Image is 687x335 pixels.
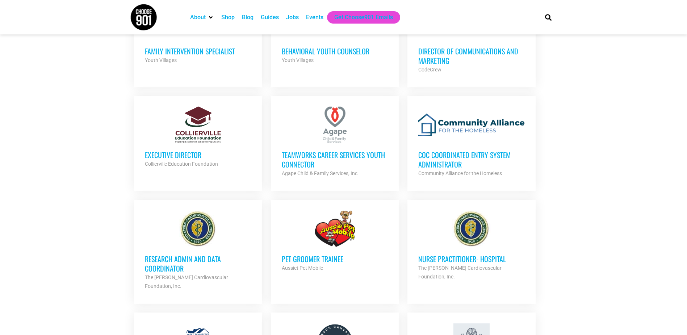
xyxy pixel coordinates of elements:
[187,11,533,24] nav: Main nav
[145,254,251,273] h3: Research Admin and Data Coordinator
[418,265,502,280] strong: The [PERSON_NAME] Cardiovascular Foundation, Inc.
[286,13,299,22] a: Jobs
[542,11,554,23] div: Search
[334,13,393,22] a: Get Choose901 Emails
[418,46,525,65] h3: Director of Communications and Marketing
[221,13,235,22] a: Shop
[418,170,502,176] strong: Community Alliance for the Homeless
[418,150,525,169] h3: CoC Coordinated Entry System Administrator
[282,254,388,264] h3: Pet Groomer Trainee
[145,161,218,167] strong: Collierville Education Foundation
[145,150,251,160] h3: Executive Director
[145,57,177,63] strong: Youth Villages
[190,13,206,22] a: About
[261,13,279,22] a: Guides
[242,13,254,22] a: Blog
[282,46,388,56] h3: Behavioral Youth Counselor
[418,254,525,264] h3: Nurse Practitioner- Hospital
[306,13,323,22] a: Events
[134,200,262,301] a: Research Admin and Data Coordinator The [PERSON_NAME] Cardiovascular Foundation, Inc.
[282,57,314,63] strong: Youth Villages
[271,96,399,189] a: TeamWorks Career Services Youth Connector Agape Child & Family Services, Inc
[407,96,536,189] a: CoC Coordinated Entry System Administrator Community Alliance for the Homeless
[145,46,251,56] h3: Family Intervention Specialist
[282,265,323,271] strong: Aussiet Pet Mobile
[418,67,441,73] strong: CodeCrew
[282,170,357,176] strong: Agape Child & Family Services, Inc
[145,274,228,289] strong: The [PERSON_NAME] Cardiovascular Foundation, Inc.
[407,200,536,292] a: Nurse Practitioner- Hospital The [PERSON_NAME] Cardiovascular Foundation, Inc.
[134,96,262,179] a: Executive Director Collierville Education Foundation
[282,150,388,169] h3: TeamWorks Career Services Youth Connector
[187,11,218,24] div: About
[271,200,399,283] a: Pet Groomer Trainee Aussiet Pet Mobile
